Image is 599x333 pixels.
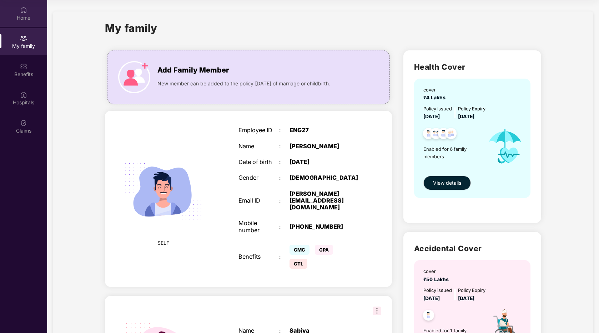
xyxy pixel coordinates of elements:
div: Mobile number [238,220,279,234]
img: svg+xml;base64,PHN2ZyB4bWxucz0iaHR0cDovL3d3dy53My5vcmcvMjAwMC9zdmciIHdpZHRoPSI0OC45NDMiIGhlaWdodD... [420,126,437,143]
img: svg+xml;base64,PHN2ZyB4bWxucz0iaHR0cDovL3d3dy53My5vcmcvMjAwMC9zdmciIHdpZHRoPSI0OC45MTUiIGhlaWdodD... [427,126,445,143]
img: svg+xml;base64,PHN2ZyBpZD0iQ2xhaW0iIHhtbG5zPSJodHRwOi8vd3d3LnczLm9yZy8yMDAwL3N2ZyIgd2lkdGg9IjIwIi... [20,119,27,126]
span: Add Family Member [157,65,229,76]
span: ₹50 Lakhs [423,277,452,282]
div: : [279,143,289,150]
h1: My family [105,20,157,36]
div: : [279,174,289,181]
span: SELF [157,239,169,247]
div: : [279,253,289,260]
div: [PERSON_NAME] [290,143,361,150]
span: [DATE] [423,114,440,119]
span: [DATE] [423,295,440,301]
img: svg+xml;base64,PHN2ZyBpZD0iSG9tZSIgeG1sbnM9Imh0dHA6Ly93d3cudzMub3JnLzIwMDAvc3ZnIiB3aWR0aD0iMjAiIG... [20,6,27,14]
span: ₹4 Lakhs [423,95,448,100]
img: svg+xml;base64,PHN2ZyBpZD0iSG9zcGl0YWxzIiB4bWxucz0iaHR0cDovL3d3dy53My5vcmcvMjAwMC9zdmciIHdpZHRoPS... [20,91,27,98]
div: : [279,159,289,165]
div: Employee ID [238,127,279,134]
div: : [279,127,289,134]
span: [DATE] [458,114,474,119]
img: icon [481,121,529,172]
div: Email ID [238,197,279,204]
div: Name [238,143,279,150]
img: svg+xml;base64,PHN2ZyB3aWR0aD0iMzIiIGhlaWdodD0iMzIiIHZpZXdCb3g9IjAgMCAzMiAzMiIgZmlsbD0ibm9uZSIgeG... [373,307,381,315]
div: Benefits [238,253,279,260]
img: svg+xml;base64,PHN2ZyBpZD0iQmVuZWZpdHMiIHhtbG5zPSJodHRwOi8vd3d3LnczLm9yZy8yMDAwL3N2ZyIgd2lkdGg9Ij... [20,63,27,70]
span: [DATE] [458,295,474,301]
img: svg+xml;base64,PHN2ZyB4bWxucz0iaHR0cDovL3d3dy53My5vcmcvMjAwMC9zdmciIHdpZHRoPSI0OC45NDMiIGhlaWdodD... [435,126,452,143]
div: Date of birth [238,159,279,165]
div: cover [423,86,448,94]
div: : [279,197,289,204]
div: Gender [238,174,279,181]
h2: Accidental Cover [414,243,530,254]
span: GPA [315,245,333,255]
div: [DEMOGRAPHIC_DATA] [290,174,361,181]
img: svg+xml;base64,PHN2ZyB4bWxucz0iaHR0cDovL3d3dy53My5vcmcvMjAwMC9zdmciIHdpZHRoPSI0OC45NDMiIGhlaWdodD... [442,126,460,143]
span: View details [433,179,461,187]
span: GTL [290,259,307,269]
img: svg+xml;base64,PHN2ZyB4bWxucz0iaHR0cDovL3d3dy53My5vcmcvMjAwMC9zdmciIHdpZHRoPSI0OC45NDMiIGhlaWdodD... [420,308,437,325]
div: Policy Expiry [458,105,485,113]
span: New member can be added to the policy [DATE] of marriage or childbirth. [157,80,330,88]
h2: Health Cover [414,61,530,73]
div: ENG27 [290,127,361,134]
div: Policy Expiry [458,287,485,294]
div: Policy issued [423,105,452,113]
div: cover [423,268,452,275]
div: [PHONE_NUMBER] [290,223,361,230]
img: svg+xml;base64,PHN2ZyB4bWxucz0iaHR0cDovL3d3dy53My5vcmcvMjAwMC9zdmciIHdpZHRoPSIyMjQiIGhlaWdodD0iMT... [116,144,211,239]
div: [PERSON_NAME][EMAIL_ADDRESS][DOMAIN_NAME] [290,190,361,211]
img: icon [118,61,150,93]
button: View details [423,176,471,190]
span: GMC [290,245,309,255]
div: : [279,223,289,230]
div: [DATE] [290,159,361,165]
img: svg+xml;base64,PHN2ZyB3aWR0aD0iMjAiIGhlaWdodD0iMjAiIHZpZXdCb3g9IjAgMCAyMCAyMCIgZmlsbD0ibm9uZSIgeG... [20,35,27,42]
div: Policy issued [423,287,452,294]
span: Enabled for 6 family members [423,145,481,160]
